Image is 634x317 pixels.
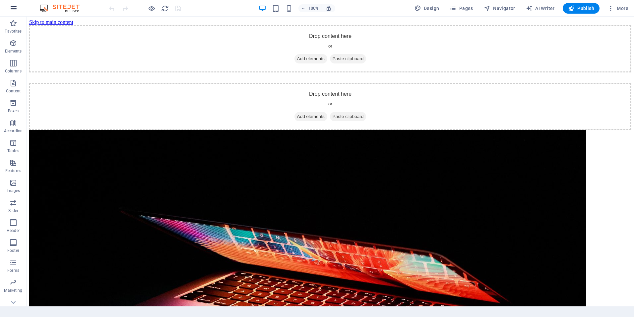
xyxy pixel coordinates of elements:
p: Boxes [8,108,19,114]
img: Editor Logo [38,4,88,12]
span: Paste clipboard [303,95,340,105]
button: Navigator [481,3,518,14]
p: Accordion [4,128,23,134]
span: AI Writer [526,5,555,12]
span: Design [414,5,439,12]
p: Images [7,188,20,193]
p: Elements [5,49,22,54]
p: Features [5,168,21,173]
button: reload [161,4,169,12]
button: Pages [447,3,475,14]
a: Skip to main content [3,3,47,8]
span: Add elements [268,38,301,47]
div: Drop content here [3,66,605,114]
span: Paste clipboard [303,38,340,47]
p: Footer [7,248,19,253]
span: Add elements [268,95,301,105]
span: Navigator [484,5,515,12]
p: Tables [7,148,19,154]
span: More [607,5,628,12]
p: Content [6,88,21,94]
h6: 100% [308,4,319,12]
button: 100% [298,4,322,12]
p: Forms [7,268,19,273]
p: Slider [8,208,19,213]
button: Publish [563,3,600,14]
p: Header [7,228,20,233]
button: More [605,3,631,14]
button: AI Writer [523,3,557,14]
p: Marketing [4,288,22,293]
button: Design [412,3,442,14]
span: Pages [450,5,473,12]
p: Columns [5,68,22,74]
p: Favorites [5,29,22,34]
span: Publish [568,5,594,12]
div: Drop content here [3,9,605,56]
i: Reload page [161,5,169,12]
